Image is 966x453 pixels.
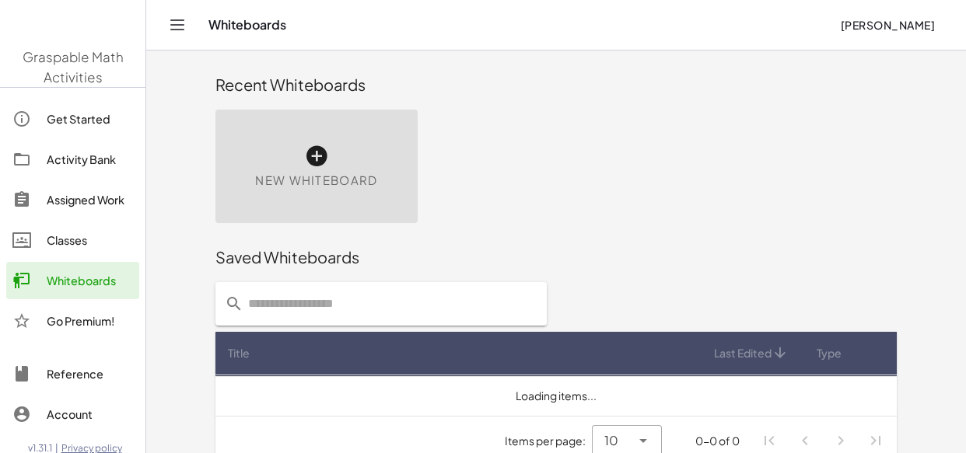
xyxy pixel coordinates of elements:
div: Go Premium! [47,312,133,330]
div: Activity Bank [47,150,133,169]
a: Classes [6,221,139,259]
a: Account [6,396,139,433]
span: Graspable Math Activities [23,48,124,85]
span: 10 [604,431,618,450]
a: Get Started [6,100,139,138]
button: [PERSON_NAME] [828,11,947,39]
div: Whiteboards [47,271,133,290]
a: Assigned Work [6,181,139,218]
span: Title [228,345,250,361]
a: Reference [6,355,139,392]
span: New Whiteboard [255,172,377,190]
span: Last Edited [714,345,772,361]
span: [PERSON_NAME] [840,18,935,32]
button: Toggle navigation [165,12,190,37]
div: Reference [47,364,133,383]
div: Recent Whiteboards [215,74,897,96]
div: Classes [47,231,133,249]
span: Items per page: [505,433,592,449]
span: Type [817,345,842,361]
a: Activity Bank [6,141,139,178]
div: Get Started [47,110,133,128]
td: Loading items... [215,375,897,416]
div: Saved Whiteboards [215,246,897,268]
i: prepended action [225,294,243,313]
a: Whiteboards [6,262,139,299]
div: 0-0 of 0 [695,433,740,449]
div: Account [47,405,133,423]
div: Assigned Work [47,190,133,209]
